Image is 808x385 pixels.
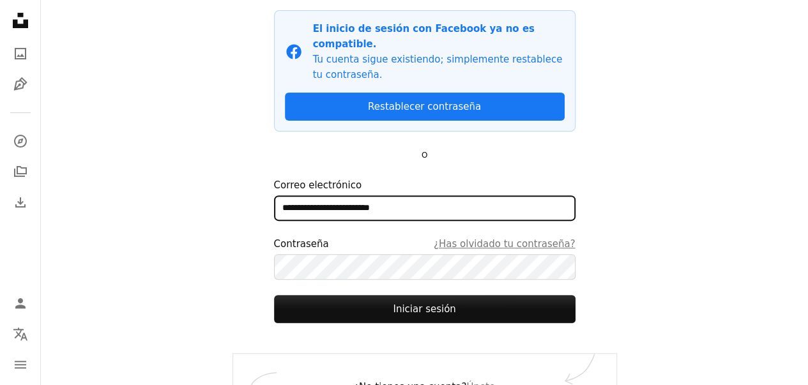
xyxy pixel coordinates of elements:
[8,321,33,347] button: Idioma
[8,352,33,377] button: Menú
[313,21,565,52] p: El inicio de sesión con Facebook ya no es compatible.
[8,190,33,215] a: Historial de descargas
[313,52,565,82] p: Tu cuenta sigue existiendo; simplemente restablece tu contraseña.
[8,41,33,66] a: Fotos
[274,295,576,323] button: Iniciar sesión
[8,159,33,185] a: Colecciones
[274,236,576,252] div: Contraseña
[8,291,33,316] a: Iniciar sesión / Registrarse
[8,128,33,154] a: Explorar
[434,236,576,252] a: ¿Has olvidado tu contraseña?
[274,254,576,280] input: Contraseña¿Has olvidado tu contraseña?
[274,195,576,221] input: Correo electrónico
[8,8,33,36] a: Inicio — Unsplash
[422,151,427,160] small: O
[8,72,33,97] a: Ilustraciones
[274,177,576,221] label: Correo electrónico
[285,93,565,121] a: Restablecer contraseña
